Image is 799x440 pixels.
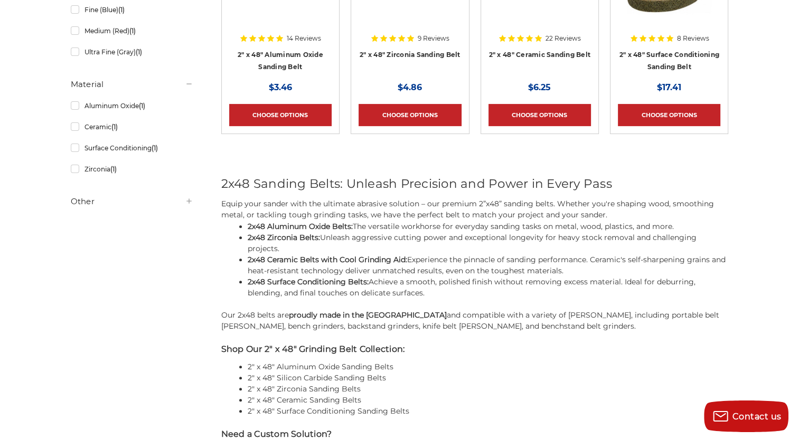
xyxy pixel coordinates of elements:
[289,310,447,320] strong: proudly made in the [GEOGRAPHIC_DATA]
[248,254,729,276] li: Experience the pinnacle of sanding performance. Ceramic's self-sharpening grains and heat-resista...
[71,78,193,91] h5: Material
[229,104,332,126] a: Choose Options
[71,118,193,136] a: Ceramic
[71,43,193,61] a: Ultra Fine (Gray)
[129,27,135,35] span: (1)
[248,232,729,254] li: Unleash aggressive cutting power and exceptional longevity for heavy stock removal and challengin...
[151,144,157,152] span: (1)
[248,233,320,242] strong: 2x48 Zirconia Belts:
[248,222,353,231] strong: 2x48 Aluminum Oxide Belts:
[248,395,361,405] a: 2" x 48" Ceramic Sanding Belts
[71,139,193,157] a: Surface Conditioning
[418,35,449,42] span: 9 Reviews
[221,343,729,356] h3: Shop Our 2" x 48" Grinding Belt Collection:
[248,276,729,299] li: Achieve a smooth, polished finish without removing excess material. Ideal for deburring, blending...
[248,406,409,416] a: 2" x 48" Surface Conditioning Sanding Belts
[546,35,581,42] span: 22 Reviews
[528,82,551,92] span: $6.25
[138,102,145,110] span: (1)
[248,373,386,382] a: 2" x 48" Silicon Carbide Sanding Belts
[269,82,292,92] span: $3.46
[110,165,116,173] span: (1)
[287,35,321,42] span: 14 Reviews
[248,384,361,394] a: 2" x 48" Zirconia Sanding Belts
[71,22,193,40] a: Medium (Red)
[248,277,369,286] strong: 2x48 Surface Conditioning Belts:
[221,310,729,332] p: Our 2x48 belts are and compatible with a variety of [PERSON_NAME], including portable belt [PERSO...
[221,175,729,193] h2: 2x48 Sanding Belts: Unleash Precision and Power in Every Pass
[360,51,460,59] a: 2" x 48" Zirconia Sanding Belt
[677,35,709,42] span: 8 Reviews
[238,51,323,71] a: 2" x 48" Aluminum Oxide Sanding Belt
[111,123,117,131] span: (1)
[618,104,720,126] a: Choose Options
[619,51,719,71] a: 2" x 48" Surface Conditioning Sanding Belt
[398,82,422,92] span: $4.86
[71,97,193,115] a: Aluminum Oxide
[118,6,124,14] span: (1)
[732,412,782,422] span: Contact us
[71,195,193,208] h5: Other
[359,104,461,126] a: Choose Options
[704,400,788,432] button: Contact us
[71,160,193,178] a: Zirconia
[135,48,142,56] span: (1)
[657,82,681,92] span: $17.41
[488,104,591,126] a: Choose Options
[221,198,729,221] p: Equip your sander with the ultimate abrasive solution – our premium 2”x48” sanding belts. Whether...
[248,221,729,232] li: The versatile workhorse for everyday sanding tasks on metal, wood, plastics, and more.
[248,362,393,371] a: 2" x 48" Aluminum Oxide Sanding Belts
[489,51,590,59] a: 2" x 48" Ceramic Sanding Belt
[248,255,407,264] strong: 2x48 Ceramic Belts with Cool Grinding Aid:
[71,1,193,19] a: Fine (Blue)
